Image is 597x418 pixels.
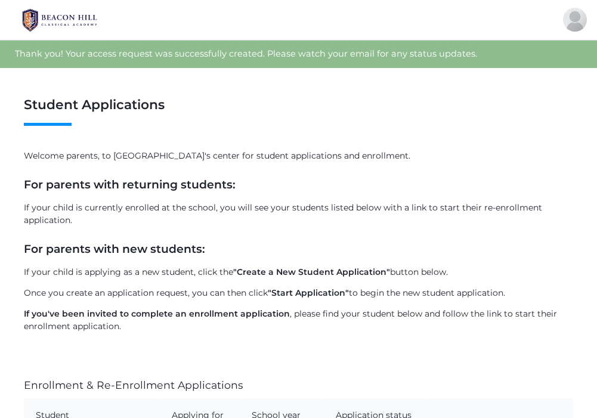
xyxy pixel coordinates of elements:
[24,266,573,278] p: If your child is applying as a new student, click the button below.
[563,8,587,32] div: Julia Dahlstrom
[24,287,573,299] p: Once you create an application request, you can then click to begin the new student application.
[24,98,573,126] h1: Student Applications
[24,308,290,319] strong: If you've been invited to complete an enrollment application
[268,287,349,298] strong: "Start Application"
[24,150,573,162] p: Welcome parents, to [GEOGRAPHIC_DATA]'s center for student applications and enrollment.
[24,178,236,191] strong: For parents with returning students:
[24,379,573,391] h4: Enrollment & Re-Enrollment Applications
[233,267,390,277] strong: "Create a New Student Application"
[24,202,573,227] p: If your child is currently enrolled at the school, you will see your students listed below with a...
[15,5,104,35] img: BHCALogos-05-308ed15e86a5a0abce9b8dd61676a3503ac9727e845dece92d48e8588c001991.png
[24,242,205,256] strong: For parents with new students:
[24,308,573,333] p: , please find your student below and follow the link to start their enrollment application.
